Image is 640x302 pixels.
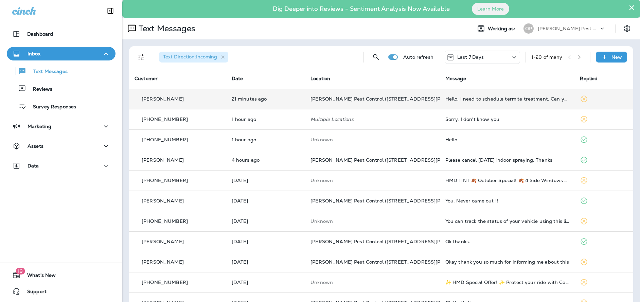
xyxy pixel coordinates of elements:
span: [PERSON_NAME] Pest Control ([STREET_ADDRESS][PERSON_NAME]) [310,198,479,204]
p: Last 7 Days [457,54,484,60]
p: Sep 26, 2025 03:48 PM [232,239,300,244]
div: Okay thank you so much for informing me about this [445,259,569,265]
p: Inbox [28,51,40,56]
p: [PHONE_NUMBER] [142,218,188,224]
div: Text Direction:Incoming [159,52,228,63]
p: New [611,54,622,60]
p: [PERSON_NAME] [142,259,184,265]
button: Assets [7,139,115,153]
p: Sep 24, 2025 01:56 PM [232,280,300,285]
p: Assets [28,143,43,149]
div: Ok thanks. [445,239,569,244]
p: [PHONE_NUMBER] [142,178,188,183]
p: [PHONE_NUMBER] [142,280,188,285]
div: Hello [445,137,569,142]
p: Oct 2, 2025 11:20 AM [232,96,300,102]
span: Support [20,289,47,297]
p: This customer does not have a last location and the phone number they messaged is not assigned to... [310,178,434,183]
span: Date [232,75,243,82]
button: Inbox [7,47,115,60]
button: Settings [621,22,633,35]
div: OP [523,23,534,34]
p: [PHONE_NUMBER] [142,117,188,122]
span: Customer [135,75,158,82]
p: Oct 2, 2025 10:32 AM [232,117,300,122]
div: Sorry, I don't know you [445,117,569,122]
p: Text Messages [26,69,68,75]
button: 19What's New [7,268,115,282]
p: Sep 26, 2025 04:02 PM [232,218,300,224]
button: Search Messages [369,50,383,64]
p: [PERSON_NAME] [142,239,184,244]
span: [PERSON_NAME] Pest Control ([STREET_ADDRESS][PERSON_NAME]) [310,96,479,102]
p: Dig Deeper into Reviews - Sentiment Analysis Now Available [253,8,469,10]
p: Survey Responses [26,104,76,110]
p: This customer does not have a last location and the phone number they messaged is not assigned to... [310,137,434,142]
p: [PERSON_NAME] [142,198,184,203]
p: Oct 1, 2025 10:12 AM [232,178,300,183]
p: Sep 26, 2025 06:04 PM [232,198,300,203]
div: Please cancel tomorrow indoor spraying. Thanks [445,157,569,163]
p: Auto refresh [403,54,433,60]
button: Close [628,2,635,13]
span: Message [445,75,466,82]
p: Text Messages [136,23,195,34]
div: ✨ HMD Special Offer! ✨ Protect your ride with Ceramic Windshield Tint for just $125 (70% only). ⏳... [445,280,569,285]
p: Sep 25, 2025 06:39 PM [232,259,300,265]
div: Hello, I need to schedule termite treatment. Can you please call me? Thank you [445,96,569,102]
p: Oct 2, 2025 10:07 AM [232,137,300,142]
span: [PERSON_NAME] Pest Control ([STREET_ADDRESS][PERSON_NAME]) [310,259,479,265]
p: Data [28,163,39,168]
span: [PERSON_NAME] Pest Control ([STREET_ADDRESS][PERSON_NAME]) [310,157,479,163]
p: Reviews [26,86,52,93]
p: Marketing [28,124,51,129]
button: Marketing [7,120,115,133]
button: Dashboard [7,27,115,41]
p: [PERSON_NAME] [142,96,184,102]
button: Learn More [472,3,509,15]
button: Text Messages [7,64,115,78]
p: This customer does not have a last location and the phone number they messaged is not assigned to... [310,218,434,224]
span: Location [310,75,330,82]
span: What's New [20,272,56,281]
span: Replied [580,75,598,82]
p: This customer does not have a last location and the phone number they messaged is not assigned to... [310,280,434,285]
button: Survey Responses [7,99,115,113]
button: Filters [135,50,148,64]
span: 19 [16,268,25,274]
button: Collapse Sidebar [101,4,120,18]
div: You. Never came out !! [445,198,569,203]
button: Support [7,285,115,298]
span: [PERSON_NAME] Pest Control ([STREET_ADDRESS][PERSON_NAME]) [310,238,479,245]
div: HMD TINT 🍂 October Special! 🍂 4 Side Windows + Rear Window Ceramic Tint starting at just $299. En... [445,178,569,183]
p: Oct 2, 2025 07:32 AM [232,157,300,163]
p: Dashboard [27,31,53,37]
p: [PERSON_NAME] [142,157,184,163]
span: Working as: [488,26,517,32]
span: Text Direction : Incoming [163,54,217,60]
p: Multiple Locations [310,117,434,122]
p: [PHONE_NUMBER] [142,137,188,142]
button: Data [7,159,115,173]
p: [PERSON_NAME] Pest Control [538,26,599,31]
div: You can track the status of your vehicle using this link:https://discountti.re/4nWd7Ro [445,218,569,224]
button: Reviews [7,82,115,96]
div: 1 - 20 of many [531,54,563,60]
